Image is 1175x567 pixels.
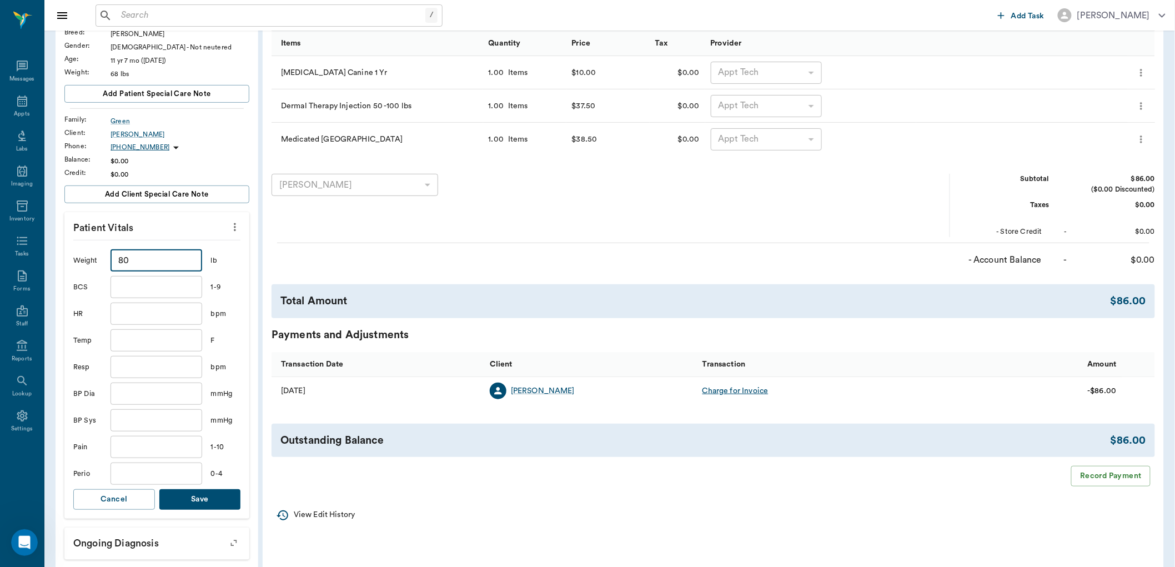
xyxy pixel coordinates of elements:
[211,415,240,426] div: mmHg
[12,355,32,363] div: Reports
[117,8,425,23] input: Search
[490,349,513,380] div: Client
[650,123,705,156] div: $0.00
[572,98,596,114] div: $37.50
[511,385,575,397] div: [PERSON_NAME]
[64,212,249,240] p: Patient Vitals
[73,282,102,293] div: BCS
[702,385,769,397] div: Charge for Invoice
[1111,293,1146,309] div: $86.00
[711,28,742,59] div: Provider
[51,4,73,27] button: Close drawer
[272,31,483,56] div: Items
[281,28,301,59] div: Items
[489,28,521,59] div: Quantity
[9,215,34,223] div: Inventory
[504,67,528,78] div: Items
[1072,227,1155,237] div: $0.00
[655,28,668,59] div: Tax
[103,88,210,100] span: Add patient Special Care Note
[211,335,240,346] div: F
[159,489,241,510] button: Save
[650,56,705,89] div: $0.00
[64,185,249,203] button: Add client Special Care Note
[281,349,343,380] div: Transaction Date
[64,528,249,555] p: Ongoing diagnosis
[294,509,355,521] p: View Edit History
[572,131,597,148] div: $38.50
[211,469,240,479] div: 0-4
[9,75,35,83] div: Messages
[73,335,102,346] div: Temp
[711,95,822,117] div: Appt Tech
[1088,349,1117,380] div: Amount
[64,168,111,178] div: Credit :
[272,327,1155,343] div: Payments and Adjustments
[489,67,504,78] div: 1.00
[11,180,33,188] div: Imaging
[14,110,29,118] div: Appts
[483,31,566,56] div: Quantity
[711,128,822,150] div: Appt Tech
[64,54,111,64] div: Age :
[73,389,102,399] div: BP Dia
[111,116,249,126] a: Green
[1064,253,1067,267] div: -
[489,134,504,145] div: 1.00
[73,362,102,373] div: Resp
[280,433,1111,449] div: Outstanding Balance
[1133,63,1149,82] button: more
[272,89,483,123] div: Dermal Therapy Injection 50 -100 lbs
[572,28,591,59] div: Price
[272,56,483,89] div: [MEDICAL_DATA] Canine 1 Yr
[504,101,528,112] div: Items
[64,67,111,77] div: Weight :
[73,489,155,510] button: Cancel
[11,425,33,433] div: Settings
[1064,227,1067,237] div: -
[1088,385,1117,397] div: -$86.00
[272,352,484,377] div: Transaction Date
[111,29,249,39] div: [PERSON_NAME]
[211,282,240,293] div: 1-9
[111,42,249,52] div: [DEMOGRAPHIC_DATA] - Not neutered
[211,389,240,399] div: mmHg
[226,218,244,237] button: more
[111,69,249,79] div: 68 lbs
[111,56,249,66] div: 11 yr 7 mo ([DATE])
[13,285,30,293] div: Forms
[211,255,240,266] div: lb
[650,89,705,123] div: $0.00
[1049,5,1174,26] button: [PERSON_NAME]
[1072,174,1155,184] div: $86.00
[64,27,111,37] div: Breed :
[959,227,1042,237] div: - Store Credit
[1072,200,1155,210] div: $0.00
[73,309,102,319] div: HR
[910,352,1122,377] div: Amount
[280,293,1111,309] div: Total Amount
[64,41,111,51] div: Gender :
[966,174,1050,184] div: Subtotal
[697,352,910,377] div: Transaction
[64,128,111,138] div: Client :
[705,31,917,56] div: Provider
[15,250,29,258] div: Tasks
[489,101,504,112] div: 1.00
[211,362,240,373] div: bpm
[73,255,102,266] div: Weight
[111,129,249,139] a: [PERSON_NAME]
[73,442,102,453] div: Pain
[64,85,249,103] button: Add patient Special Care Note
[111,156,249,166] div: $0.00
[1072,184,1155,195] div: ($0.00 Discounted)
[105,188,209,200] span: Add client Special Care Note
[12,390,32,398] div: Lookup
[111,143,169,152] p: [PHONE_NUMBER]
[958,253,1042,267] div: - Account Balance
[1133,97,1149,116] button: more
[711,62,822,84] div: Appt Tech
[211,442,240,453] div: 1-10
